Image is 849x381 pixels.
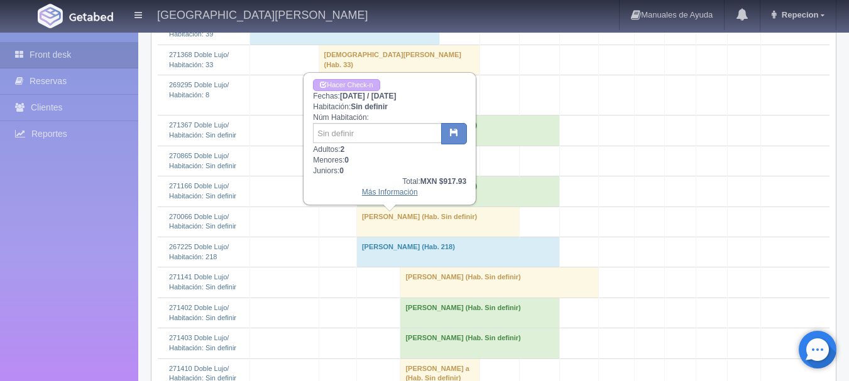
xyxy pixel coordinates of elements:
td: [DEMOGRAPHIC_DATA][PERSON_NAME] (Hab. 33) [319,45,479,75]
b: 0 [339,166,344,175]
td: [PERSON_NAME] (Hab. 218) [356,237,559,267]
a: 271368 Doble Lujo/Habitación: 33 [169,51,229,68]
b: Sin definir [351,102,388,111]
b: MXN $917.93 [420,177,466,186]
td: [PERSON_NAME] (Hab. Sin definir) [400,298,560,328]
a: 271402 Doble Lujo/Habitación: Sin definir [169,304,236,321]
b: 2 [341,145,345,154]
span: Repecion [779,10,819,19]
a: 269295 Doble Lujo/Habitación: 8 [169,81,229,99]
div: Total: [313,176,466,187]
a: 270865 Doble Lujo/Habitación: Sin definir [169,152,236,169]
td: [PERSON_NAME] (Hab. Sin definir) [356,207,519,237]
a: 271403 Doble Lujo/Habitación: Sin definir [169,334,236,351]
a: 270066 Doble Lujo/Habitación: Sin definir [169,213,236,230]
h4: [GEOGRAPHIC_DATA][PERSON_NAME] [157,6,368,22]
div: Fechas: Habitación: Núm Habitación: Adultos: Menores: Juniors: [304,73,475,203]
td: [PERSON_NAME] (Hab. Sin definir) [400,267,599,298]
img: Getabed [69,12,113,21]
a: Más Información [362,188,418,196]
b: [DATE] / [DATE] [340,92,397,100]
td: [PERSON_NAME] (Hab. Sin definir) [400,328,560,358]
a: 271141 Doble Lujo/Habitación: Sin definir [169,273,236,291]
b: 0 [344,156,349,164]
a: 271166 Doble Lujo/Habitación: Sin definir [169,182,236,200]
input: Sin definir [313,123,442,143]
a: 267225 Doble Lujo/Habitación: 218 [169,243,229,260]
a: Hacer Check-in [313,79,380,91]
a: 271367 Doble Lujo/Habitación: Sin definir [169,121,236,139]
img: Getabed [38,4,63,28]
